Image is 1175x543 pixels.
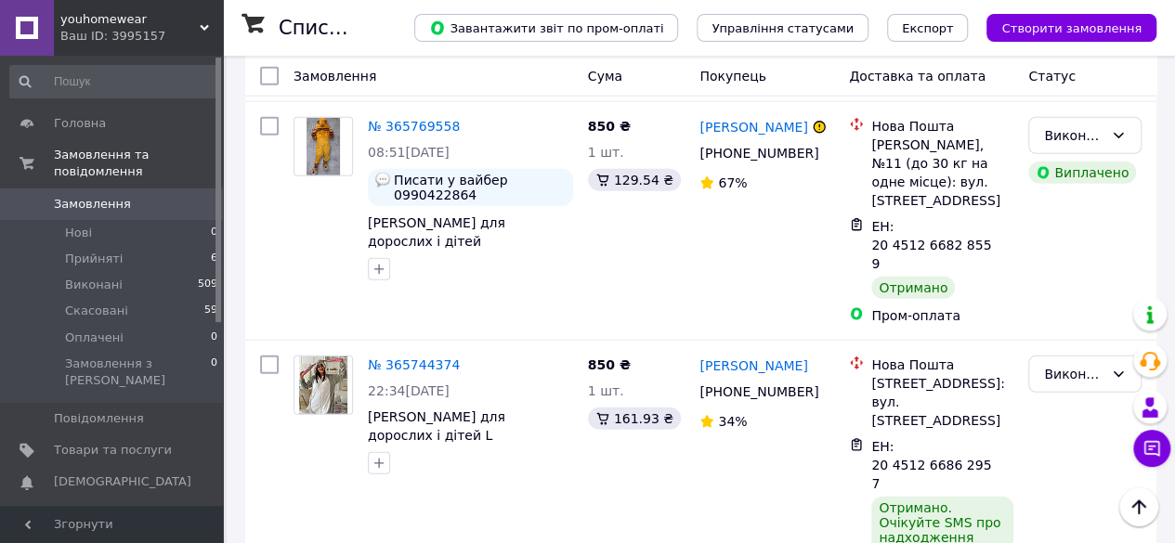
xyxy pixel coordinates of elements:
[211,330,217,346] span: 0
[368,357,460,372] a: № 365744374
[871,277,955,299] div: Отримано
[211,251,217,267] span: 6
[1001,21,1142,35] span: Створити замовлення
[294,356,353,415] a: Фото товару
[54,115,106,132] span: Головна
[211,356,217,389] span: 0
[307,118,339,175] img: Фото товару
[871,136,1013,210] div: [PERSON_NAME], №11 (до 30 кг на одне місце): вул. [STREET_ADDRESS]
[588,383,624,398] span: 1 шт.
[588,357,631,372] span: 850 ₴
[968,19,1156,34] a: Створити замовлення
[204,303,217,319] span: 59
[588,169,681,191] div: 129.54 ₴
[871,356,1013,374] div: Нова Пошта
[871,219,991,271] span: ЕН: 20 4512 6682 8559
[54,196,131,213] span: Замовлення
[429,19,663,36] span: Завантажити звіт по пром-оплаті
[54,473,191,490] span: [DEMOGRAPHIC_DATA]
[1119,487,1158,526] button: Наверх
[60,28,223,45] div: Ваш ID: 3995157
[696,379,819,405] div: [PHONE_NUMBER]
[1044,125,1103,146] div: Виконано
[1028,69,1076,84] span: Статус
[871,306,1013,325] div: Пром-оплата
[279,17,467,39] h1: Список замовлень
[414,14,678,42] button: Завантажити звіт по пром-оплаті
[871,117,1013,136] div: Нова Пошта
[65,303,128,319] span: Скасовані
[60,11,200,28] span: youhomewear
[871,439,991,491] span: ЕН: 20 4512 6686 2957
[588,407,681,430] div: 161.93 ₴
[718,175,747,190] span: 67%
[65,251,123,267] span: Прийняті
[588,69,622,84] span: Cума
[1044,364,1103,384] div: Виконано
[368,215,505,249] a: [PERSON_NAME] для дорослих і дітей
[65,356,211,389] span: Замовлення з [PERSON_NAME]
[368,145,450,160] span: 08:51[DATE]
[299,356,347,414] img: Фото товару
[54,410,144,427] span: Повідомлення
[198,277,217,293] span: 509
[394,173,566,202] span: Писати у вайбер 0990422864
[887,14,969,42] button: Експорт
[712,21,854,35] span: Управління статусами
[697,14,868,42] button: Управління статусами
[699,118,807,136] a: [PERSON_NAME]
[9,65,219,98] input: Пошук
[699,69,765,84] span: Покупець
[1028,162,1136,184] div: Виплачено
[54,442,172,459] span: Товари та послуги
[294,117,353,176] a: Фото товару
[65,330,124,346] span: Оплачені
[368,119,460,134] a: № 365769558
[849,69,986,84] span: Доставка та оплата
[718,414,747,429] span: 34%
[368,409,505,443] a: [PERSON_NAME] для дорослих і дітей L
[986,14,1156,42] button: Створити замовлення
[588,145,624,160] span: 1 шт.
[368,383,450,398] span: 22:34[DATE]
[902,21,954,35] span: Експорт
[696,140,819,166] div: [PHONE_NUMBER]
[871,374,1013,430] div: [STREET_ADDRESS]: вул. [STREET_ADDRESS]
[54,147,223,180] span: Замовлення та повідомлення
[65,277,123,293] span: Виконані
[65,225,92,241] span: Нові
[1133,430,1170,467] button: Чат з покупцем
[375,173,390,187] img: :speech_balloon:
[699,356,807,375] a: [PERSON_NAME]
[588,119,631,134] span: 850 ₴
[211,225,217,241] span: 0
[294,69,376,84] span: Замовлення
